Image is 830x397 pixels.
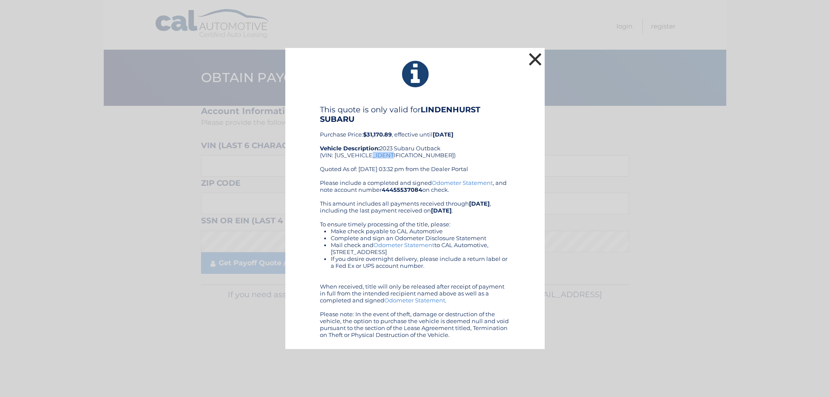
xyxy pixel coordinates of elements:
[363,131,392,138] b: $31,170.89
[432,179,493,186] a: Odometer Statement
[320,179,510,338] div: Please include a completed and signed , and note account number on check. This amount includes al...
[331,255,510,269] li: If you desire overnight delivery, please include a return label or a Fed Ex or UPS account number.
[331,228,510,235] li: Make check payable to CAL Automotive
[433,131,453,138] b: [DATE]
[331,241,510,255] li: Mail check and to CAL Automotive, [STREET_ADDRESS]
[527,51,544,68] button: ×
[320,105,510,179] div: Purchase Price: , effective until 2023 Subaru Outback (VIN: [US_VEHICLE_IDENTIFICATION_NUMBER]) Q...
[469,200,490,207] b: [DATE]
[320,105,510,124] h4: This quote is only valid for
[331,235,510,241] li: Complete and sign an Odometer Disclosure Statement
[320,145,380,152] strong: Vehicle Description:
[384,297,445,304] a: Odometer Statement
[373,241,434,248] a: Odometer Statement
[320,105,480,124] b: LINDENHURST SUBARU
[431,207,452,214] b: [DATE]
[382,186,422,193] b: 44455537084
